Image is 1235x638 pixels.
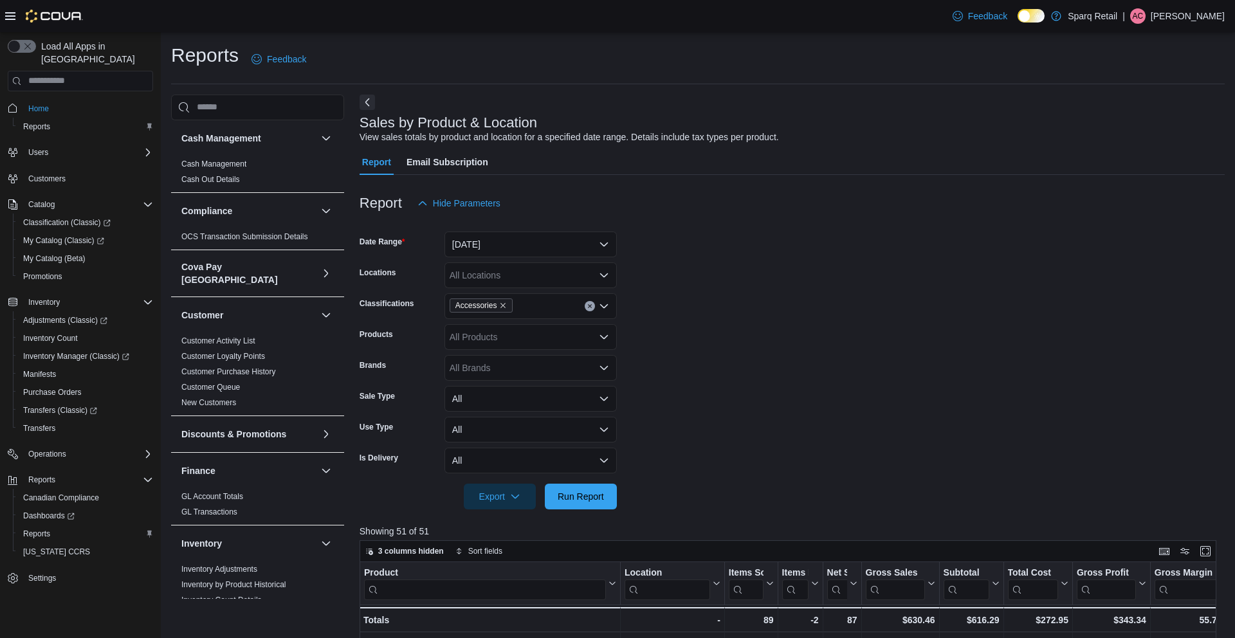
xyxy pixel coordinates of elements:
[13,250,158,268] button: My Catalog (Beta)
[23,122,50,132] span: Reports
[1068,8,1117,24] p: Sparq Retail
[729,567,764,599] div: Items Sold
[360,360,386,370] label: Brands
[464,484,536,509] button: Export
[18,251,91,266] a: My Catalog (Beta)
[181,132,316,145] button: Cash Management
[23,145,53,160] button: Users
[23,493,99,503] span: Canadian Compliance
[13,419,158,437] button: Transfers
[181,492,243,501] a: GL Account Totals
[360,131,779,144] div: View sales totals by product and location for a specified date range. Details include tax types p...
[181,159,246,169] span: Cash Management
[246,46,311,72] a: Feedback
[13,543,158,561] button: [US_STATE] CCRS
[13,365,158,383] button: Manifests
[18,269,153,284] span: Promotions
[943,612,999,628] div: $616.29
[18,403,153,418] span: Transfers (Classic)
[171,229,344,250] div: Compliance
[599,363,609,373] button: Open list of options
[363,612,616,628] div: Totals
[23,570,153,586] span: Settings
[3,293,158,311] button: Inventory
[18,421,153,436] span: Transfers
[23,472,153,488] span: Reports
[18,313,113,328] a: Adjustments (Classic)
[23,253,86,264] span: My Catalog (Beta)
[26,10,83,23] img: Cova
[23,100,153,116] span: Home
[23,511,75,521] span: Dashboards
[18,421,60,436] a: Transfers
[827,612,857,628] div: 87
[1155,612,1230,628] div: 55.71%
[450,543,508,559] button: Sort fields
[1155,567,1230,599] button: Gross Margin
[18,269,68,284] a: Promotions
[318,463,334,479] button: Finance
[181,579,286,590] span: Inventory by Product Historical
[18,119,153,134] span: Reports
[599,332,609,342] button: Open list of options
[444,417,617,442] button: All
[729,612,774,628] div: 89
[599,270,609,280] button: Open list of options
[412,190,506,216] button: Hide Parameters
[3,99,158,118] button: Home
[18,367,61,382] a: Manifests
[865,567,924,599] div: Gross Sales
[23,446,71,462] button: Operations
[455,299,497,312] span: Accessories
[28,147,48,158] span: Users
[23,387,82,397] span: Purchase Orders
[181,596,262,605] a: Inventory Count Details
[18,349,153,364] span: Inventory Manager (Classic)
[360,95,375,110] button: Next
[1151,8,1225,24] p: [PERSON_NAME]
[1177,543,1193,559] button: Display options
[23,171,71,187] a: Customers
[181,205,316,217] button: Compliance
[865,567,935,599] button: Gross Sales
[181,174,240,185] span: Cash Out Details
[181,367,276,377] span: Customer Purchase History
[23,369,56,379] span: Manifests
[1155,567,1220,579] div: Gross Margin
[360,196,402,211] h3: Report
[18,544,95,560] a: [US_STATE] CCRS
[444,386,617,412] button: All
[3,169,158,188] button: Customers
[18,349,134,364] a: Inventory Manager (Classic)
[318,536,334,551] button: Inventory
[23,315,107,325] span: Adjustments (Classic)
[625,567,710,579] div: Location
[23,295,153,310] span: Inventory
[585,301,595,311] button: Clear input
[181,367,276,376] a: Customer Purchase History
[360,268,396,278] label: Locations
[378,546,444,556] span: 3 columns hidden
[1077,567,1136,579] div: Gross Profit
[181,428,286,441] h3: Discounts & Promotions
[181,507,237,517] span: GL Transactions
[599,301,609,311] button: Open list of options
[3,143,158,161] button: Users
[729,567,774,599] button: Items Sold
[947,3,1012,29] a: Feedback
[943,567,989,599] div: Subtotal
[433,197,500,210] span: Hide Parameters
[18,544,153,560] span: Washington CCRS
[968,10,1007,23] span: Feedback
[827,567,846,579] div: Net Sold
[181,309,223,322] h3: Customer
[1077,612,1146,628] div: $343.34
[181,507,237,516] a: GL Transactions
[181,383,240,392] a: Customer Queue
[36,40,153,66] span: Load All Apps in [GEOGRAPHIC_DATA]
[18,490,104,506] a: Canadian Compliance
[23,529,50,539] span: Reports
[13,489,158,507] button: Canadian Compliance
[23,170,153,187] span: Customers
[444,448,617,473] button: All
